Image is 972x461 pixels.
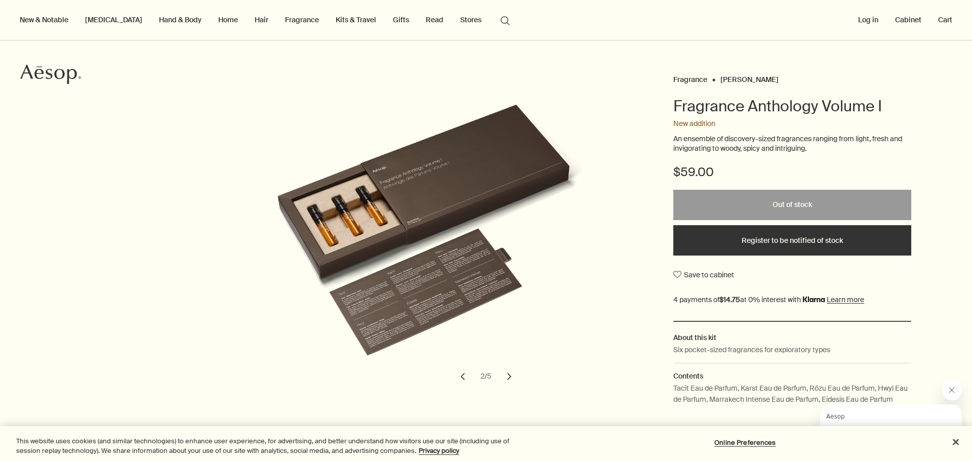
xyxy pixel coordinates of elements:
[820,404,962,451] iframe: Message from Aesop
[673,225,911,256] button: Register to be notified of stock
[210,104,656,374] img: Back of Fragrance Anthology gift box
[16,436,535,456] div: This website uses cookies (and similar technologies) to enhance user experience, for advertising,...
[83,13,144,26] a: [MEDICAL_DATA]
[942,380,962,400] iframe: Close message from Aesop
[673,164,714,180] span: $59.00
[498,365,520,388] button: next slide
[673,190,911,220] button: Out of stock - $59.00
[18,13,70,26] button: New & Notable
[20,64,81,85] svg: Aesop
[253,13,270,26] a: Hair
[424,13,445,26] a: Read
[452,365,474,388] button: previous slide
[216,13,240,26] a: Home
[673,332,911,343] h2: About this kit
[796,380,962,451] div: Aesop says "Our consultants are available now to offer personalised product advice.". Open messag...
[283,13,321,26] a: Fragrance
[334,13,378,26] a: Kits & Travel
[673,370,911,382] h2: Contents
[673,266,734,284] button: Save to cabinet
[856,13,880,26] button: Log in
[458,13,483,26] button: Stores
[673,383,911,405] p: Tacit Eau de Parfum, Karst Eau de Parfum, Rōzu Eau de Parfum, Hwyl Eau de Parfum, Marrakech Inten...
[945,431,967,453] button: Close
[18,62,84,90] a: Aesop
[391,13,411,26] a: Gifts
[6,21,127,50] span: Our consultants are available now to offer personalised product advice.
[157,13,204,26] a: Hand & Body
[673,134,911,154] p: An ensemble of discovery-sized fragrances ranging from light, fresh and invigorating to woody, sp...
[936,13,954,26] button: Cart
[673,344,830,355] p: Six pocket-sized fragrances for exploratory types
[720,75,779,79] a: [PERSON_NAME]
[713,433,777,453] button: Online Preferences, Opens the preference center dialog
[81,104,648,387] div: Fragrance Anthology Volume I
[893,13,923,26] a: Cabinet
[673,96,911,116] h1: Fragrance Anthology Volume I
[419,446,459,455] a: More information about your privacy, opens in a new tab
[673,75,707,79] a: Fragrance
[496,10,514,29] button: Open search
